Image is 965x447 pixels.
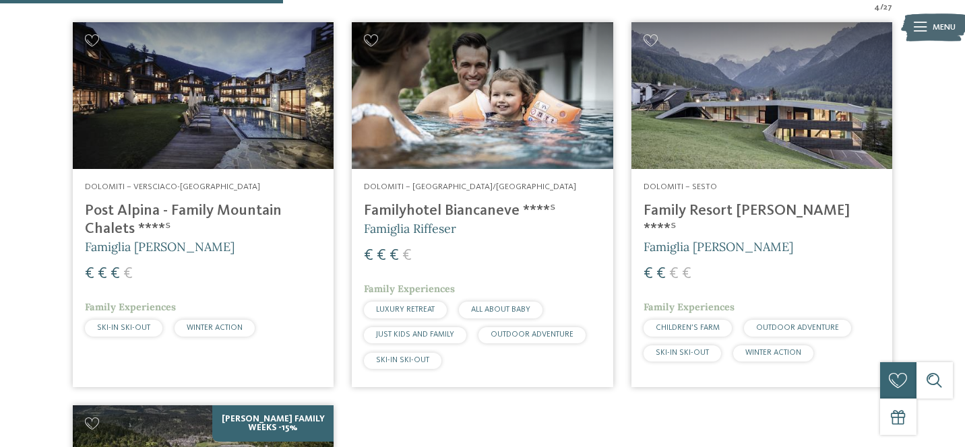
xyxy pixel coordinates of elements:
h4: Familyhotel Biancaneve ****ˢ [364,202,600,220]
span: € [656,266,666,282]
span: WINTER ACTION [187,324,243,332]
h4: Family Resort [PERSON_NAME] ****ˢ [644,202,880,238]
img: Post Alpina - Family Mountain Chalets ****ˢ [73,22,334,169]
span: / [880,1,883,13]
span: € [682,266,691,282]
span: Dolomiti – Sesto [644,182,717,191]
span: OUTDOOR ADVENTURE [491,331,573,339]
span: Famiglia Riffeser [364,221,456,236]
span: 27 [883,1,892,13]
span: JUST KIDS AND FAMILY [376,331,454,339]
span: € [85,266,94,282]
span: Family Experiences [85,301,176,313]
span: € [402,248,412,264]
a: Cercate un hotel per famiglie? Qui troverete solo i migliori! Dolomiti – Sesto Family Resort [PER... [631,22,892,387]
span: LUXURY RETREAT [376,306,435,314]
span: 4 [874,1,880,13]
h4: Post Alpina - Family Mountain Chalets ****ˢ [85,202,321,238]
span: € [644,266,653,282]
a: Cercate un hotel per famiglie? Qui troverete solo i migliori! Dolomiti – [GEOGRAPHIC_DATA]/[GEOGR... [352,22,613,387]
span: OUTDOOR ADVENTURE [756,324,839,332]
img: Family Resort Rainer ****ˢ [631,22,892,169]
span: Famiglia [PERSON_NAME] [644,239,793,254]
span: € [390,248,399,264]
span: Family Experiences [364,283,455,295]
span: ALL ABOUT BABY [471,306,530,314]
span: Dolomiti – [GEOGRAPHIC_DATA]/[GEOGRAPHIC_DATA] [364,182,576,191]
span: SKI-IN SKI-OUT [376,356,429,364]
img: Cercate un hotel per famiglie? Qui troverete solo i migliori! [352,22,613,169]
span: € [123,266,133,282]
span: € [669,266,679,282]
span: Famiglia [PERSON_NAME] [85,239,235,254]
span: Dolomiti – Versciaco-[GEOGRAPHIC_DATA] [85,182,260,191]
span: € [98,266,107,282]
span: CHILDREN’S FARM [656,324,720,332]
span: SKI-IN SKI-OUT [656,349,709,357]
span: € [377,248,386,264]
span: € [111,266,120,282]
span: € [364,248,373,264]
span: WINTER ACTION [745,349,801,357]
span: Family Experiences [644,301,735,313]
a: Cercate un hotel per famiglie? Qui troverete solo i migliori! Dolomiti – Versciaco-[GEOGRAPHIC_DA... [73,22,334,387]
span: SKI-IN SKI-OUT [97,324,150,332]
